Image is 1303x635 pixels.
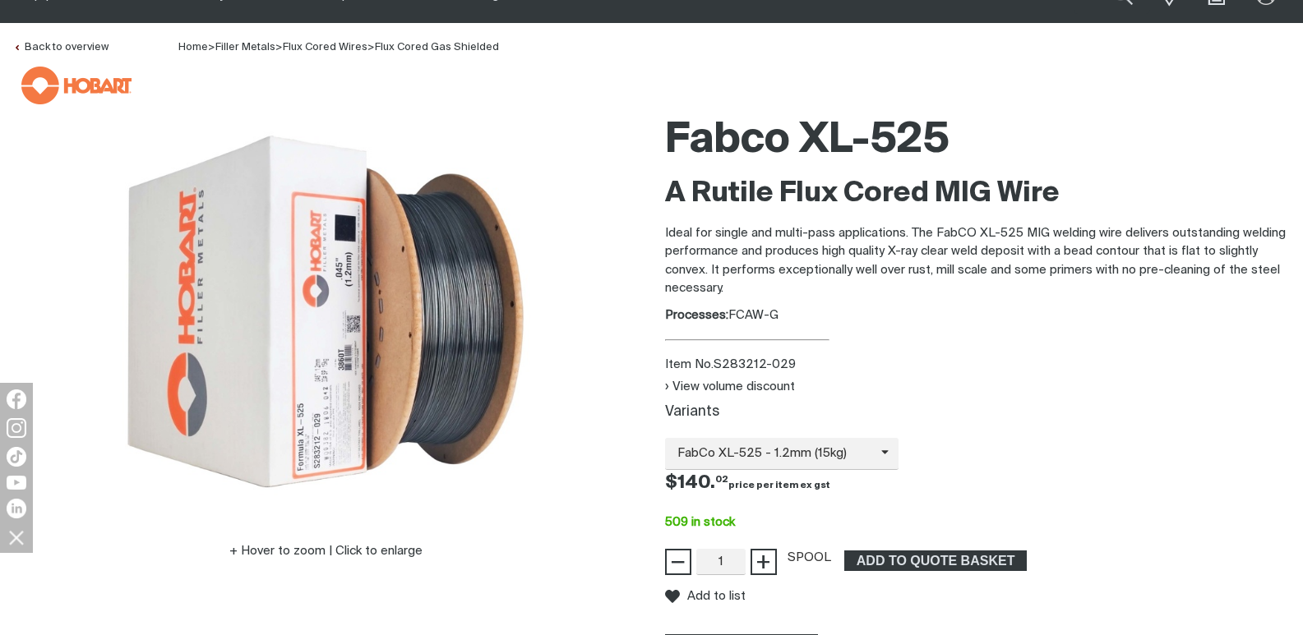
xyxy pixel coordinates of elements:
button: Add to list [665,589,746,604]
span: > [275,42,283,53]
div: FCAW-G [665,306,1291,325]
div: Item No. S283212-029 [665,356,1291,375]
img: Instagram [7,418,26,438]
span: ADD TO QUOTE BASKET [846,550,1025,572]
a: Home [178,40,208,53]
button: View volume discount [665,380,795,393]
img: hide socials [2,523,30,551]
span: − [670,548,686,576]
a: Filler Metals [215,42,275,53]
span: $140. [665,474,830,492]
img: LinkedIn [7,499,26,518]
a: Back to overview [13,42,109,53]
button: Add Fabco XL-525 1.2mm Fluxcored 15kg Spool to the shopping cart [844,550,1027,572]
img: Fabco XL-525 [120,106,531,517]
h1: Fabco XL-525 [665,114,1291,168]
img: Facebook [7,389,26,409]
button: Hover to zoom | Click to enlarge [219,541,432,561]
a: Flux Cored Wires [283,42,367,53]
span: 509 in stock [665,516,735,528]
span: Add to list [687,589,746,603]
div: SPOOL [788,549,831,568]
img: YouTube [7,476,26,490]
sup: 02 [715,475,728,484]
span: > [208,42,215,53]
span: + [755,548,771,576]
a: Flux Cored Gas Shielded [375,42,499,53]
img: Hobart [21,67,132,104]
span: Home [178,42,208,53]
h2: A Rutile Flux Cored MIG Wire [665,176,1291,212]
span: > [367,42,375,53]
label: Variants [665,405,719,419]
p: Ideal for single and multi-pass applications. The FabCO XL-525 MIG welding wire delivers outstand... [665,224,1291,298]
strong: Processes: [665,309,728,321]
span: FabCo XL-525 - 1.2mm (15kg) [665,444,881,463]
img: TikTok [7,447,26,467]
